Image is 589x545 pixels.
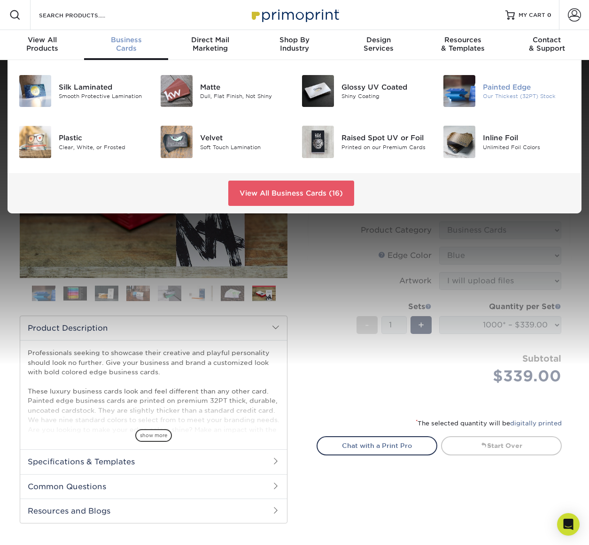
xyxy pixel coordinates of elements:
[443,71,570,111] a: Painted Edge Business Cards Painted Edge Our Thickest (32PT) Stock
[19,122,146,161] a: Plastic Business Cards Plastic Clear, White, or Frosted
[59,143,146,151] div: Clear, White, or Frosted
[135,429,172,442] span: show more
[421,36,505,44] span: Resources
[20,474,287,499] h2: Common Questions
[510,420,562,427] a: digitally printed
[84,30,168,60] a: BusinessCards
[252,36,336,53] div: Industry
[557,513,580,536] div: Open Intercom Messenger
[483,92,570,100] div: Our Thickest (32PT) Stock
[19,126,51,158] img: Plastic Business Cards
[443,75,475,107] img: Painted Edge Business Cards
[84,36,168,53] div: Cards
[317,436,437,455] a: Chat with a Print Pro
[341,82,429,92] div: Glossy UV Coated
[341,92,429,100] div: Shiny Coating
[421,30,505,60] a: Resources& Templates
[200,82,287,92] div: Matte
[161,75,193,107] img: Matte Business Cards
[160,122,287,161] a: Velvet Business Cards Velvet Soft Touch Lamination
[505,36,589,44] span: Contact
[505,30,589,60] a: Contact& Support
[20,499,287,523] h2: Resources and Blogs
[337,36,421,53] div: Services
[302,71,429,111] a: Glossy UV Coated Business Cards Glossy UV Coated Shiny Coating
[168,36,252,44] span: Direct Mail
[519,11,545,19] span: MY CART
[59,133,146,143] div: Plastic
[228,181,354,206] a: View All Business Cards (16)
[337,36,421,44] span: Design
[302,75,334,107] img: Glossy UV Coated Business Cards
[505,36,589,53] div: & Support
[19,71,146,111] a: Silk Laminated Business Cards Silk Laminated Smooth Protective Lamination
[302,122,429,161] a: Raised Spot UV or Foil Business Cards Raised Spot UV or Foil Printed on our Premium Cards
[483,133,570,143] div: Inline Foil
[84,36,168,44] span: Business
[252,30,336,60] a: Shop ByIndustry
[248,5,341,25] img: Primoprint
[19,75,51,107] img: Silk Laminated Business Cards
[483,143,570,151] div: Unlimited Foil Colors
[38,9,130,21] input: SEARCH PRODUCTS.....
[483,82,570,92] div: Painted Edge
[443,126,475,158] img: Inline Foil Business Cards
[168,30,252,60] a: Direct MailMarketing
[168,36,252,53] div: Marketing
[337,30,421,60] a: DesignServices
[252,36,336,44] span: Shop By
[200,143,287,151] div: Soft Touch Lamination
[59,82,146,92] div: Silk Laminated
[341,133,429,143] div: Raised Spot UV or Foil
[20,449,287,474] h2: Specifications & Templates
[421,36,505,53] div: & Templates
[416,420,562,427] small: The selected quantity will be
[441,436,562,455] a: Start Over
[302,126,334,158] img: Raised Spot UV or Foil Business Cards
[200,133,287,143] div: Velvet
[200,92,287,100] div: Dull, Flat Finish, Not Shiny
[443,122,570,161] a: Inline Foil Business Cards Inline Foil Unlimited Foil Colors
[547,12,551,18] span: 0
[59,92,146,100] div: Smooth Protective Lamination
[341,143,429,151] div: Printed on our Premium Cards
[161,126,193,158] img: Velvet Business Cards
[160,71,287,111] a: Matte Business Cards Matte Dull, Flat Finish, Not Shiny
